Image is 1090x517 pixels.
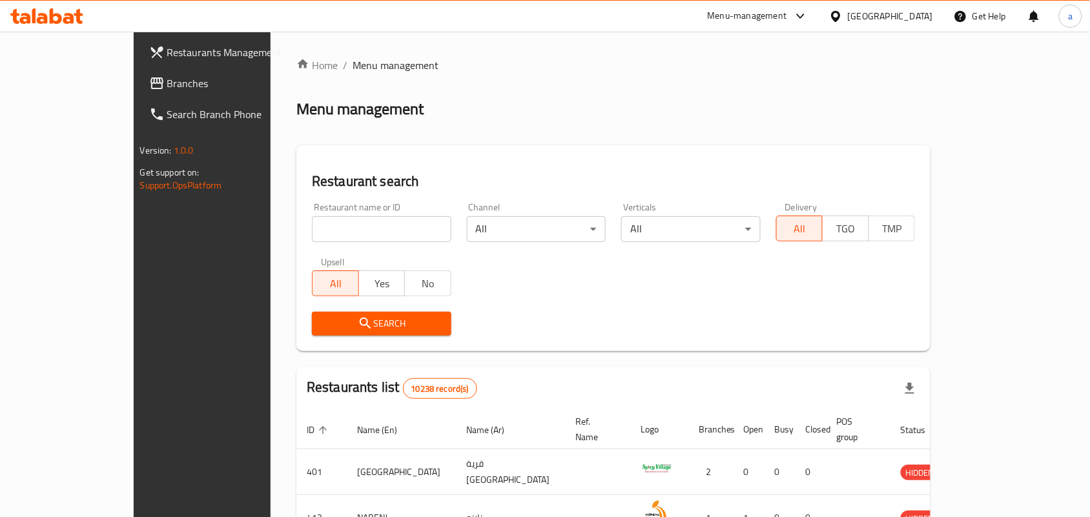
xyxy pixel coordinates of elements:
a: Restaurants Management [139,37,316,68]
span: Search Branch Phone [167,106,305,122]
a: Search Branch Phone [139,99,316,130]
label: Upsell [321,258,345,267]
img: Spicy Village [641,453,673,485]
span: Get support on: [140,164,200,181]
th: Branches [688,410,734,449]
h2: Restaurants list [307,378,477,399]
td: [GEOGRAPHIC_DATA] [347,449,456,495]
span: HIDDEN [901,465,940,480]
div: Total records count [403,378,477,399]
a: Home [296,57,338,73]
div: Export file [894,373,925,404]
span: Status [901,422,943,438]
td: 2 [688,449,734,495]
span: a [1068,9,1073,23]
td: 401 [296,449,347,495]
span: Ref. Name [575,414,615,445]
button: Yes [358,270,406,296]
button: TGO [822,216,869,241]
h2: Restaurant search [312,172,915,191]
span: Search [322,316,441,332]
span: All [318,274,354,293]
button: All [776,216,823,241]
h2: Menu management [296,99,424,119]
span: Restaurants Management [167,45,305,60]
li: / [343,57,347,73]
div: All [621,216,761,242]
a: Support.OpsPlatform [140,177,222,194]
td: 0 [734,449,765,495]
th: Open [734,410,765,449]
span: 1.0.0 [174,142,194,159]
div: All [467,216,606,242]
span: 10238 record(s) [404,383,477,395]
span: TGO [828,219,864,238]
span: Yes [364,274,400,293]
span: ID [307,422,331,438]
span: All [782,219,818,238]
input: Search for restaurant name or ID.. [312,216,451,242]
label: Delivery [785,203,817,212]
span: Name (En) [357,422,414,438]
td: 0 [765,449,796,495]
button: Search [312,312,451,336]
div: Menu-management [708,8,787,24]
div: HIDDEN [901,465,940,480]
span: Version: [140,142,172,159]
th: Busy [765,410,796,449]
a: Branches [139,68,316,99]
button: All [312,270,359,296]
span: Menu management [353,57,438,73]
button: TMP [869,216,916,241]
nav: breadcrumb [296,57,931,73]
span: Branches [167,76,305,91]
button: No [404,270,451,296]
span: POS group [837,414,875,445]
th: Logo [630,410,688,449]
td: قرية [GEOGRAPHIC_DATA] [456,449,565,495]
span: No [410,274,446,293]
span: TMP [874,219,910,238]
th: Closed [796,410,827,449]
span: Name (Ar) [466,422,521,438]
div: [GEOGRAPHIC_DATA] [848,9,933,23]
td: 0 [796,449,827,495]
